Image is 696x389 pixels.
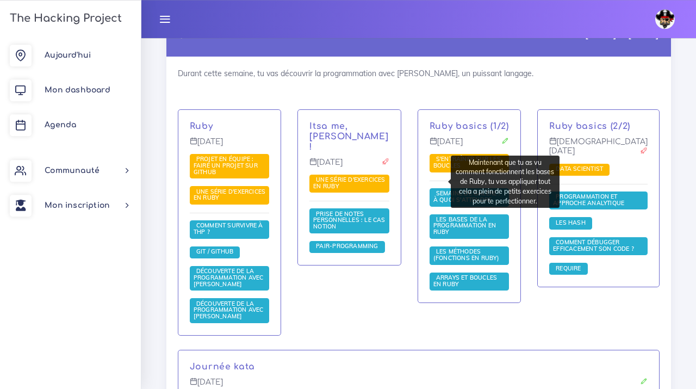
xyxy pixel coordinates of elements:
a: Require [553,265,583,273]
h3: The Hacking Project [7,13,122,24]
span: Comment débugger efficacement son code ? [553,238,637,252]
p: [DATE] [309,158,389,175]
span: Data scientist [553,165,606,172]
a: Projet en équipe : faire un projet sur Github [194,156,258,176]
span: Mon inscription [45,201,110,209]
a: Ruby basics (1/2) [430,121,509,131]
a: Prise de notes personnelles : le cas Notion [313,211,385,231]
a: Les Hash [553,219,588,227]
a: Programmation et approche analytique [553,193,627,207]
span: Aujourd'hui [45,51,91,59]
span: Require [553,264,583,272]
div: Maintenant que tu as vu comment fonctionnent les bases de Ruby, tu vas appliquer tout cela a plei... [451,156,560,208]
p: [DATE] [430,137,509,155]
a: Découverte de la programmation avec [PERSON_NAME] [194,300,264,320]
a: Itsa me, [PERSON_NAME] ! [309,121,388,152]
a: Découverte de la programmation avec [PERSON_NAME] [194,268,264,288]
img: avatar [655,9,675,29]
a: Les méthodes (fonctions en Ruby) [433,248,502,262]
a: Arrays et boucles en Ruby [433,274,498,288]
a: Les bases de la programmation en Ruby [433,216,496,236]
a: Data scientist [553,165,606,173]
a: Semaine de galère : à quoi s'attendre [433,190,500,204]
span: Agenda [45,121,76,129]
span: Pair-Programming [313,242,381,250]
span: Git / Github [194,248,237,255]
a: S'entraîner sur les boucles [433,156,501,170]
span: S'entraîner sur les boucles [433,155,501,169]
a: Pair-Programming [313,243,381,250]
a: Une série d'exercices en Ruby [194,188,265,202]
span: Projet en équipe : faire un projet sur Github [194,155,258,175]
span: Découverte de la programmation avec [PERSON_NAME] [194,267,264,287]
a: Comment débugger efficacement son code ? [553,239,637,253]
p: [DATE] [190,137,269,155]
a: Une série d'exercices en Ruby [313,176,385,190]
span: Prise de notes personnelles : le cas Notion [313,210,385,230]
a: Ruby basics (2/2) [549,121,630,131]
a: Comment survivre à THP ? [194,222,263,236]
a: Ruby [190,121,213,131]
span: Communauté [45,166,100,175]
span: Les bases de la programmation en Ruby [433,215,496,236]
a: Journée kata [190,362,255,372]
span: Comment survivre à THP ? [194,221,263,236]
p: [DEMOGRAPHIC_DATA][DATE] [549,137,648,164]
span: Les Hash [553,219,588,226]
span: Les méthodes (fonctions en Ruby) [433,248,502,262]
a: Git / Github [194,248,237,256]
span: Semaine de galère : à quoi s'attendre [433,189,500,203]
span: Mon dashboard [45,86,110,94]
